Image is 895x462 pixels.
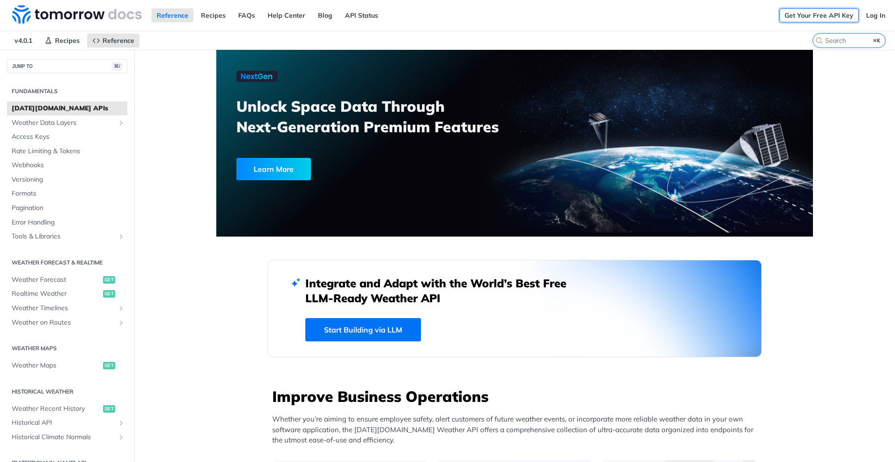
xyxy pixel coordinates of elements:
[7,130,127,144] a: Access Keys
[262,8,310,22] a: Help Center
[151,8,193,22] a: Reference
[117,434,125,441] button: Show subpages for Historical Climate Normals
[236,96,525,137] h3: Unlock Space Data Through Next-Generation Premium Features
[7,216,127,230] a: Error Handling
[7,230,127,244] a: Tools & LibrariesShow subpages for Tools & Libraries
[779,8,859,22] a: Get Your Free API Key
[103,276,115,284] span: get
[103,362,115,369] span: get
[305,276,580,306] h2: Integrate and Adapt with the World’s Best Free LLM-Ready Weather API
[7,359,127,373] a: Weather Mapsget
[7,201,127,215] a: Pagination
[55,36,80,45] span: Recipes
[87,34,139,48] a: Reference
[340,8,383,22] a: API Status
[103,405,115,413] span: get
[12,132,125,142] span: Access Keys
[12,232,115,241] span: Tools & Libraries
[12,304,115,313] span: Weather Timelines
[12,361,101,370] span: Weather Maps
[7,116,127,130] a: Weather Data LayersShow subpages for Weather Data Layers
[7,59,127,73] button: JUMP TO⌘/
[12,289,101,299] span: Realtime Weather
[7,316,127,330] a: Weather on RoutesShow subpages for Weather on Routes
[12,104,125,113] span: [DATE][DOMAIN_NAME] APIs
[103,290,115,298] span: get
[12,147,125,156] span: Rate Limiting & Tokens
[7,173,127,187] a: Versioning
[861,8,890,22] a: Log In
[12,161,125,170] span: Webhooks
[12,433,115,442] span: Historical Climate Normals
[7,144,127,158] a: Rate Limiting & Tokens
[12,318,115,327] span: Weather on Routes
[7,187,127,201] a: Formats
[7,301,127,315] a: Weather TimelinesShow subpages for Weather Timelines
[7,387,127,396] h2: Historical Weather
[7,402,127,416] a: Weather Recent Historyget
[117,319,125,326] button: Show subpages for Weather on Routes
[7,102,127,115] a: [DATE][DOMAIN_NAME] APIs
[7,273,127,287] a: Weather Forecastget
[12,275,101,285] span: Weather Forecast
[103,36,134,45] span: Reference
[196,8,231,22] a: Recipes
[7,430,127,444] a: Historical Climate NormalsShow subpages for Historical Climate Normals
[7,287,127,301] a: Realtime Weatherget
[117,119,125,127] button: Show subpages for Weather Data Layers
[9,34,37,48] span: v4.0.1
[12,218,125,227] span: Error Handling
[7,87,127,95] h2: Fundamentals
[12,204,125,213] span: Pagination
[12,404,101,414] span: Weather Recent History
[236,158,311,180] div: Learn More
[12,175,125,184] span: Versioning
[233,8,260,22] a: FAQs
[7,344,127,353] h2: Weather Maps
[112,62,122,70] span: ⌘/
[117,419,125,427] button: Show subpages for Historical API
[272,414,762,446] p: Whether you’re aiming to ensure employee safety, alert customers of future weather events, or inc...
[12,418,115,428] span: Historical API
[871,36,883,45] kbd: ⌘K
[12,189,125,198] span: Formats
[117,305,125,312] button: Show subpages for Weather Timelines
[7,158,127,172] a: Webhooks
[7,416,127,430] a: Historical APIShow subpages for Historical API
[272,386,762,407] h3: Improve Business Operations
[12,118,115,128] span: Weather Data Layers
[305,318,421,341] a: Start Building via LLM
[12,5,142,24] img: Tomorrow.io Weather API Docs
[236,158,467,180] a: Learn More
[313,8,337,22] a: Blog
[40,34,85,48] a: Recipes
[236,71,277,82] img: NextGen
[815,37,823,44] svg: Search
[117,233,125,240] button: Show subpages for Tools & Libraries
[7,258,127,267] h2: Weather Forecast & realtime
